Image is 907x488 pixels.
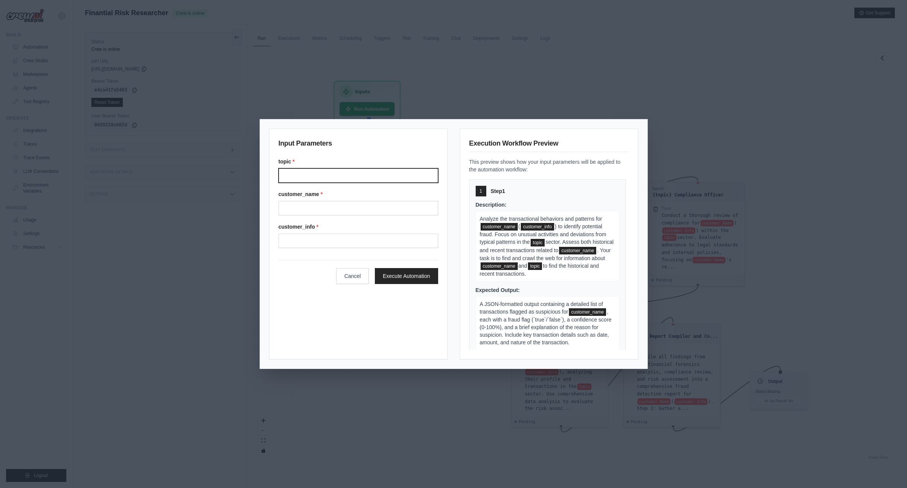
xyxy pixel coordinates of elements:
span: ( [519,223,520,229]
p: This preview shows how your input parameters will be applied to the automation workflow: [469,158,629,173]
button: Execute Automation [375,268,438,284]
span: topic [531,239,545,246]
span: . Your task is to find and crawl the web for information about [480,247,611,261]
span: and [519,263,527,269]
span: customer_name [559,247,596,254]
h3: Execution Workflow Preview [469,138,629,152]
span: ) to identify potential fraud. Focus on unusual activities and deviations from typical patterns i... [480,223,606,245]
label: customer_name [279,190,438,198]
button: Cancel [336,268,369,284]
span: 1 [479,188,482,194]
span: A JSON-formatted output containing a detailed list of transactions flagged as suspicious for [480,301,603,315]
span: customer_name [481,223,518,231]
span: sector. Assess both historical and recent transactions related to [480,239,614,253]
span: Expected Output: [476,287,520,293]
span: Analyze the transactional behaviors and patterns for [480,216,602,222]
span: customer_info [521,223,554,231]
span: , each with a fraud flag (`true`/`false`), a confidence score (0-100%), and a brief explanation o... [480,309,612,345]
label: topic [279,158,438,165]
span: customer_name [569,308,606,316]
h3: Input Parameters [279,138,438,152]
span: Step 1 [491,187,505,195]
label: customer_info [279,223,438,231]
span: Description: [476,202,507,208]
span: customer_name [481,262,518,270]
iframe: Chat Widget [869,452,907,488]
span: topic [528,262,542,270]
